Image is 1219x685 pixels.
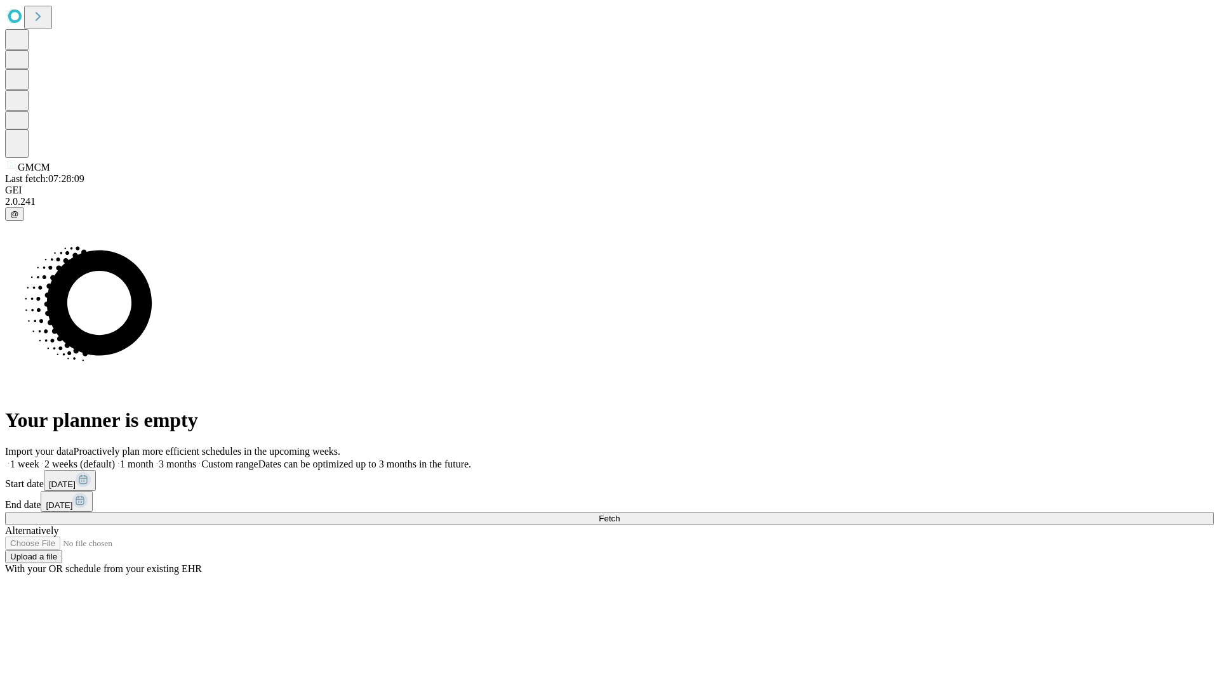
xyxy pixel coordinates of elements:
[10,209,19,219] span: @
[5,196,1214,207] div: 2.0.241
[599,514,620,523] span: Fetch
[5,491,1214,512] div: End date
[46,500,72,510] span: [DATE]
[10,459,39,469] span: 1 week
[5,185,1214,196] div: GEI
[44,470,96,491] button: [DATE]
[5,207,24,221] button: @
[5,550,62,563] button: Upload a file
[5,446,74,457] span: Import your data
[74,446,340,457] span: Proactively plan more efficient schedules in the upcoming weeks.
[120,459,154,469] span: 1 month
[5,563,202,574] span: With your OR schedule from your existing EHR
[41,491,93,512] button: [DATE]
[258,459,471,469] span: Dates can be optimized up to 3 months in the future.
[5,408,1214,432] h1: Your planner is empty
[49,480,76,489] span: [DATE]
[5,470,1214,491] div: Start date
[159,459,196,469] span: 3 months
[5,525,58,536] span: Alternatively
[18,162,50,173] span: GMCM
[44,459,115,469] span: 2 weeks (default)
[201,459,258,469] span: Custom range
[5,173,84,184] span: Last fetch: 07:28:09
[5,512,1214,525] button: Fetch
